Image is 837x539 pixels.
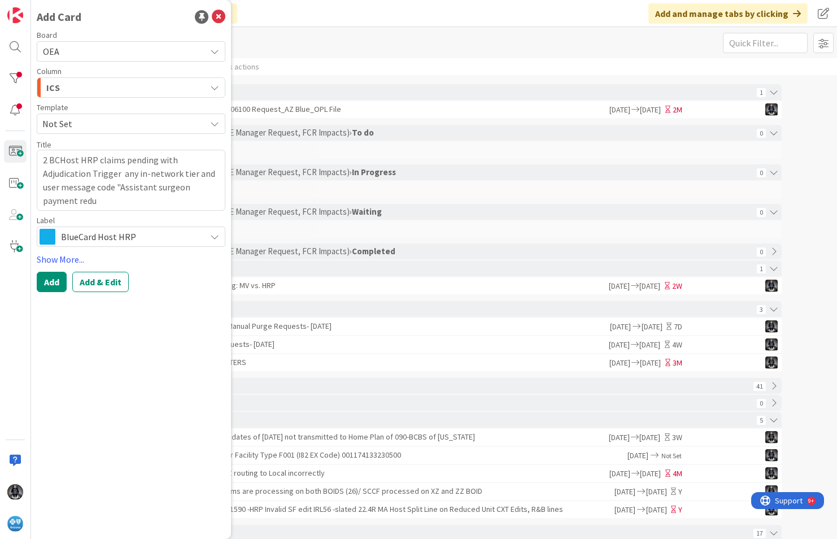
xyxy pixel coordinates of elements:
[627,450,648,462] span: [DATE]
[674,321,682,333] div: 7D
[765,357,778,369] img: KG
[110,277,607,294] div: Create Ticket for Timely filing: MV vs. HRP
[46,80,60,95] span: ICS
[57,5,63,14] div: 9+
[37,103,68,111] span: Template
[646,486,668,498] span: [DATE]
[42,116,197,131] span: Not Set
[607,339,630,351] span: [DATE]
[110,465,608,482] div: UR0086761- Alpha Prefix XBZ routing to Local incorrectly
[110,336,607,353] div: UR0117341- HRP Cancel Requests- [DATE]
[757,88,766,97] span: 1
[765,503,778,516] img: KG
[7,516,23,532] img: avatar
[87,447,782,464] a: 18869UR0115439-Configuration for Facility Type F001 (I82 EX Code) 001174133230500[DATE]Not SetKG
[110,483,613,500] div: INC0032249/UR0015534- Claims are processing on both BOIDS (26)/ SCCF processed on XZ and ZZ BOID
[87,354,782,371] a: 18267LEGAL EASE BCHOST MV LETTERS[DATE][DATE]3MKG
[673,357,682,369] div: 3M
[757,247,766,257] span: 0
[678,486,682,498] div: Y
[112,378,750,394] div: › NORMAL PRIORITY ›
[37,8,81,25] div: Add Card
[37,253,225,266] a: Show More...
[112,301,753,317] div: › NORMAL PRIORITY ›
[110,429,607,446] div: UR0120147-87 SF's with FDB dates of [DATE] not transmitted to Home Plan of 090-BCBS of [US_STATE]
[765,467,778,480] img: KG
[87,465,782,482] a: 18310UR0086761- Alpha Prefix XBZ routing to Local incorrectly[DATE][DATE]4MKG
[24,2,51,15] span: Support
[639,280,662,292] span: [DATE]
[613,504,635,516] span: [DATE]
[673,104,682,116] div: 2M
[37,140,51,150] label: Title
[37,31,57,39] span: Board
[112,164,753,180] div: › HIGH PRIORITY (ELT Request, OE Manager Request, FCR Impacts) ›
[87,221,782,238] div: No cards to display
[607,280,630,292] span: [DATE]
[87,483,782,500] a: 16565INC0032249/UR0015534- Claims are processing on both BOIDS (26)/ SCCF processed on XZ and ZZ ...
[765,280,778,292] img: KG
[608,104,630,116] span: [DATE]
[72,272,129,292] button: Add & Edit
[757,129,766,138] span: 0
[110,354,608,371] div: LEGAL EASE BCHOST MV LETTERS
[87,277,782,294] a: 17821Create Ticket for Timely filing: MV vs. HRP[DATE][DATE]2WKG
[639,432,662,444] span: [DATE]
[7,484,23,500] img: KG
[765,431,778,444] img: KG
[678,504,682,516] div: Y
[608,357,630,369] span: [DATE]
[112,260,753,276] div: › NORMAL PRIORITY ›
[672,280,682,292] div: 2W
[110,447,627,464] div: UR0115439-Configuration for Facility Type F001 (I82 EX Code) 001174133230500
[646,504,668,516] span: [DATE]
[110,501,613,518] div: DMD0059855 CR1272 INC0321590 -HRP Invalid SF edit IRL56 -slated 22.4R MA Host Split Line on Reduc...
[757,208,766,217] span: 0
[757,168,766,177] span: 0
[352,246,395,257] b: Completed
[672,432,682,444] div: 3W
[87,101,782,118] a: 17865Change Control Request: 2306100 Request_AZ Blue_OPL File[DATE][DATE]2MKG
[765,320,778,333] img: KG
[642,321,664,333] span: [DATE]
[352,127,374,138] b: To do
[608,468,630,480] span: [DATE]
[112,412,753,428] div: › WAITING ›
[672,339,682,351] div: 4W
[37,77,225,98] button: ICS
[37,272,67,292] button: Add
[613,486,635,498] span: [DATE]
[723,33,808,53] input: Quick Filter...
[607,432,630,444] span: [DATE]
[87,501,782,518] a: 6754DMD0059855 CR1272 INC0321590 -HRP Invalid SF edit IRL56 -slated 22.4R MA Host Split Line on R...
[352,167,396,177] b: In Progress
[87,318,782,335] a: 18888UR0122682- BlueCard Host Manual Purge Requests- [DATE][DATE][DATE]7DKG
[87,181,782,198] div: No cards to display
[112,125,753,141] div: › HIGH PRIORITY (ELT Request, OE Manager Request, FCR Impacts) ›
[87,142,782,159] div: No cards to display
[661,451,682,460] span: Not Set
[765,485,778,498] img: KG
[352,206,382,217] b: Waiting
[757,399,766,408] span: 0
[757,264,766,273] span: 1
[640,468,662,480] span: [DATE]
[765,449,778,462] img: KG
[640,357,662,369] span: [DATE]
[37,67,62,75] span: Column
[61,229,200,245] span: BlueCard Host HRP
[112,395,753,411] div: › WAITING ›
[765,338,778,351] img: KG
[110,318,609,335] div: UR0122682- BlueCard Host Manual Purge Requests- [DATE]
[7,7,23,23] img: Visit kanbanzone.com
[648,3,808,24] div: Add and manage tabs by clicking
[639,339,662,351] span: [DATE]
[37,216,55,224] span: Label
[673,468,682,480] div: 4M
[609,321,631,333] span: [DATE]
[753,529,766,538] span: 17
[87,336,782,353] a: 18824UR0117341- HRP Cancel Requests- [DATE][DATE][DATE]4WKG
[112,204,753,220] div: › HIGH PRIORITY (ELT Request, OE Manager Request, FCR Impacts) ›
[757,416,766,425] span: 5
[753,382,766,391] span: 41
